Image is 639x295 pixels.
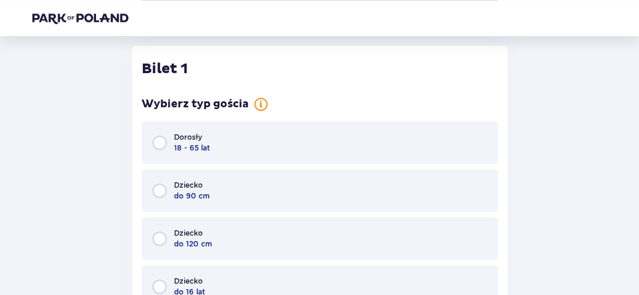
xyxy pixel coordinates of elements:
[174,143,210,153] span: 18 - 65 lat
[174,276,203,287] span: Dziecko
[174,239,212,249] span: do 120 cm
[174,228,203,239] span: Dziecko
[142,97,249,112] h3: Wybierz typ gościa
[142,60,188,78] h2: Bilet 1
[32,12,128,24] img: Park of Poland logo
[174,180,203,191] span: Dziecko
[174,191,209,201] span: do 90 cm
[174,132,202,143] span: Dorosły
